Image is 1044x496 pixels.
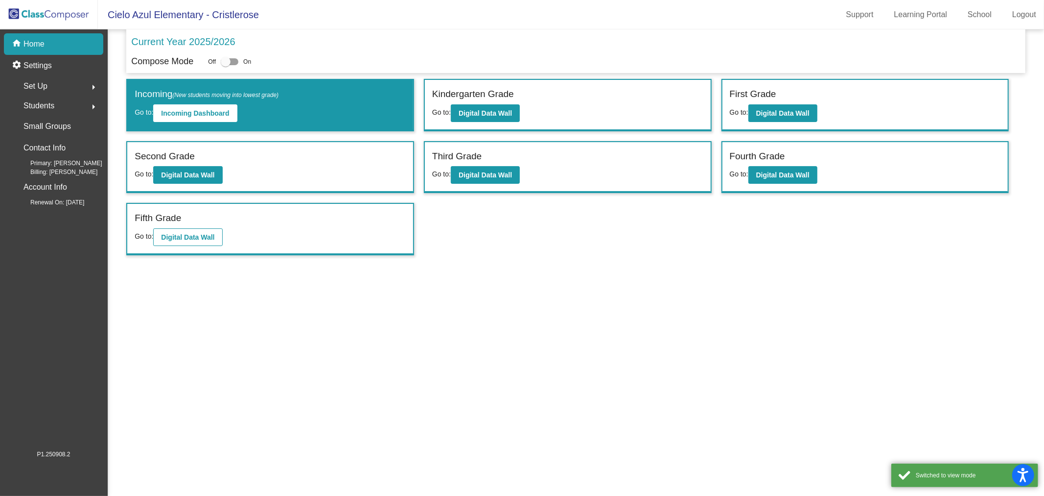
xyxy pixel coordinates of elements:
span: Go to: [135,232,153,240]
b: Digital Data Wall [161,171,214,179]
label: Fifth Grade [135,211,181,225]
b: Digital Data Wall [459,109,512,117]
label: Third Grade [432,149,482,164]
b: Digital Data Wall [756,171,810,179]
label: Fourth Grade [730,149,785,164]
span: Go to: [135,170,153,178]
button: Digital Data Wall [748,166,817,184]
b: Digital Data Wall [756,109,810,117]
mat-icon: settings [12,60,23,72]
span: Off [208,57,216,66]
mat-icon: home [12,38,23,50]
span: Go to: [730,108,748,116]
div: Switched to view mode [916,471,1031,480]
label: Kindergarten Grade [432,87,514,101]
b: Digital Data Wall [161,233,214,241]
span: Cielo Azul Elementary - Cristlerose [98,7,259,23]
span: Students [23,99,54,113]
button: Digital Data Wall [748,104,817,122]
p: Small Groups [23,120,71,133]
p: Settings [23,60,52,72]
button: Digital Data Wall [153,228,222,246]
a: Learning Portal [886,7,955,23]
label: Second Grade [135,149,195,164]
a: Logout [1004,7,1044,23]
span: Renewal On: [DATE] [15,198,84,207]
p: Home [23,38,45,50]
span: Set Up [23,79,47,93]
p: Account Info [23,180,67,194]
span: Go to: [135,108,153,116]
label: First Grade [730,87,776,101]
a: Support [838,7,882,23]
button: Digital Data Wall [451,166,520,184]
label: Incoming [135,87,278,101]
span: (New students moving into lowest grade) [172,92,278,99]
b: Digital Data Wall [459,171,512,179]
button: Incoming Dashboard [153,104,237,122]
p: Compose Mode [131,55,193,68]
span: On [243,57,251,66]
button: Digital Data Wall [153,166,222,184]
mat-icon: arrow_right [88,101,99,113]
button: Digital Data Wall [451,104,520,122]
span: Go to: [730,170,748,178]
a: School [960,7,999,23]
span: Go to: [432,108,451,116]
b: Incoming Dashboard [161,109,229,117]
span: Primary: [PERSON_NAME] [15,159,102,168]
span: Billing: [PERSON_NAME] [15,168,97,176]
mat-icon: arrow_right [88,81,99,93]
p: Current Year 2025/2026 [131,34,235,49]
span: Go to: [432,170,451,178]
p: Contact Info [23,141,66,155]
